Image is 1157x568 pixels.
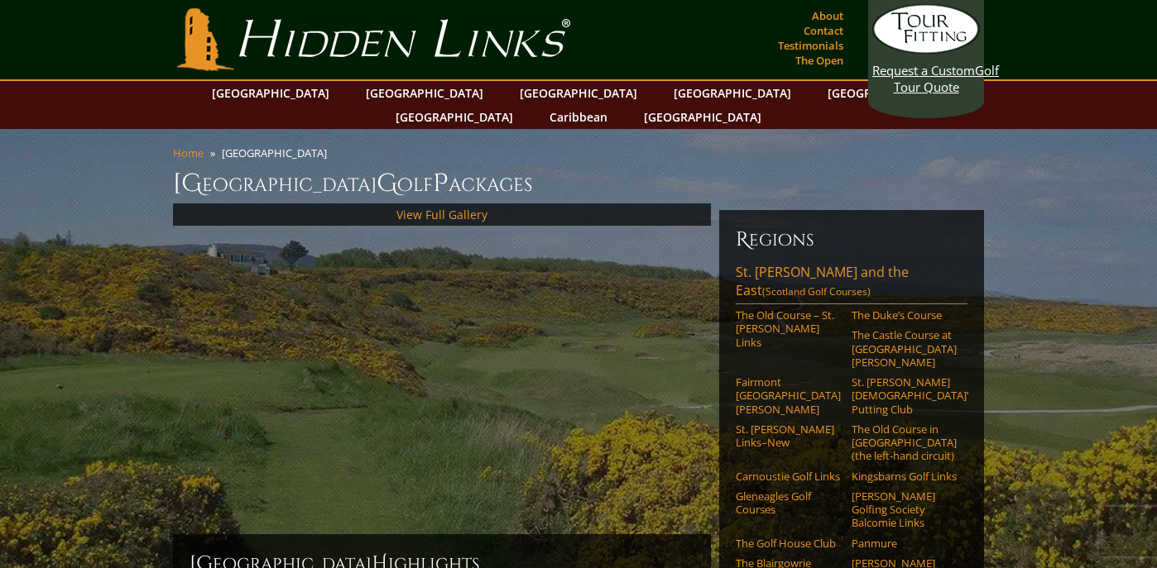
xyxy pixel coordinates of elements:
h6: Regions [736,227,967,253]
a: The Golf House Club [736,537,841,550]
span: P [433,167,449,200]
a: [GEOGRAPHIC_DATA] [358,81,492,105]
a: [GEOGRAPHIC_DATA] [387,105,521,129]
span: Request a Custom [872,62,975,79]
span: G [377,167,397,200]
a: Carnoustie Golf Links [736,470,841,483]
a: St. [PERSON_NAME] and the East(Scotland Golf Courses) [736,263,967,304]
a: [GEOGRAPHIC_DATA] [204,81,338,105]
a: The Old Course in [GEOGRAPHIC_DATA] (the left-hand circuit) [852,422,957,463]
a: [GEOGRAPHIC_DATA] [665,81,799,105]
span: (Scotland Golf Courses) [762,284,871,298]
a: Testimonials [774,34,847,57]
li: [GEOGRAPHIC_DATA] [222,146,334,160]
a: The Castle Course at [GEOGRAPHIC_DATA][PERSON_NAME] [852,328,957,369]
a: The Old Course – St. [PERSON_NAME] Links [736,308,841,349]
a: St. [PERSON_NAME] Links–New [736,422,841,450]
a: Home [173,146,204,160]
a: About [808,4,847,27]
a: Fairmont [GEOGRAPHIC_DATA][PERSON_NAME] [736,375,841,416]
a: The Duke’s Course [852,308,957,322]
a: Caribbean [541,105,616,129]
a: Contact [799,19,847,42]
h1: [GEOGRAPHIC_DATA] olf ackages [173,167,984,200]
a: [GEOGRAPHIC_DATA] [636,105,770,129]
a: Request a CustomGolf Tour Quote [872,4,980,95]
a: The Open [791,49,847,72]
a: Gleneagles Golf Courses [736,489,841,517]
a: St. [PERSON_NAME] [DEMOGRAPHIC_DATA]’ Putting Club [852,375,957,416]
a: Panmure [852,537,957,550]
a: [PERSON_NAME] Golfing Society Balcomie Links [852,489,957,530]
a: View Full Gallery [396,207,487,222]
a: [GEOGRAPHIC_DATA] [511,81,646,105]
a: Kingsbarns Golf Links [852,470,957,483]
a: [GEOGRAPHIC_DATA] [819,81,953,105]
